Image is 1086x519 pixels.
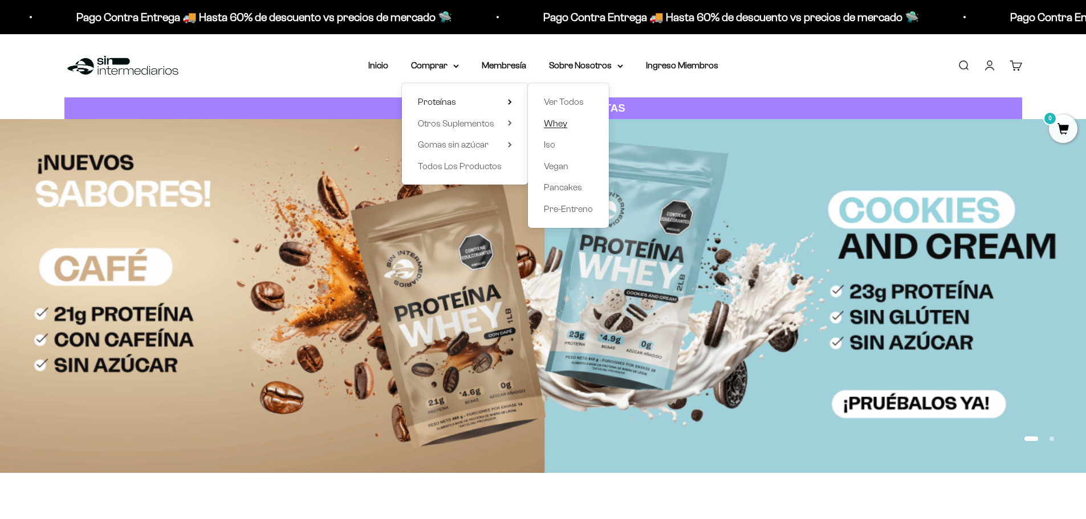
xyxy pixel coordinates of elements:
a: Vegan [544,159,593,174]
a: Ingreso Miembros [646,60,718,70]
span: Vegan [544,161,568,171]
a: Todos Los Productos [418,159,512,174]
a: Whey [544,116,593,131]
a: CUANTA PROTEÍNA NECESITAS [64,97,1022,120]
span: Proteínas [418,97,456,107]
summary: Comprar [411,58,459,73]
span: Gomas sin azúcar [418,140,489,149]
a: Iso [544,137,593,152]
summary: Gomas sin azúcar [418,137,512,152]
a: 0 [1049,124,1077,136]
span: Pre-Entreno [544,204,593,214]
p: Pago Contra Entrega 🚚 Hasta 60% de descuento vs precios de mercado 🛸 [75,8,451,26]
a: Pre-Entreno [544,202,593,216]
span: Todos Los Productos [418,161,502,171]
a: Inicio [368,60,388,70]
mark: 0 [1043,112,1057,125]
span: Pancakes [544,182,582,192]
span: Whey [544,118,567,128]
summary: Otros Suplementos [418,116,512,131]
a: Ver Todos [544,95,593,109]
span: Iso [544,140,555,149]
span: Ver Todos [544,97,584,107]
summary: Proteínas [418,95,512,109]
p: Pago Contra Entrega 🚚 Hasta 60% de descuento vs precios de mercado 🛸 [542,8,918,26]
a: Membresía [482,60,526,70]
span: Otros Suplementos [418,118,494,128]
summary: Sobre Nosotros [549,58,623,73]
a: Pancakes [544,180,593,195]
